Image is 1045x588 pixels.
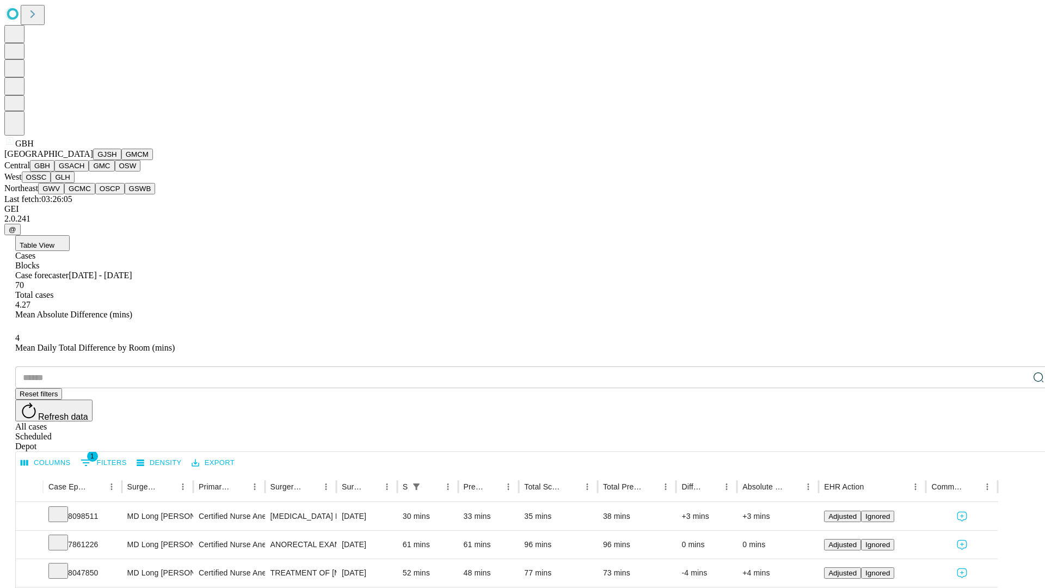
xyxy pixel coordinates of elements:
div: 1 active filter [409,479,424,494]
button: Sort [89,479,104,494]
span: 4 [15,333,20,342]
span: Ignored [865,512,890,520]
span: Mean Daily Total Difference by Room (mins) [15,343,175,352]
span: Northeast [4,183,38,193]
button: Menu [440,479,456,494]
div: 33 mins [464,503,514,530]
button: GSACH [54,160,89,171]
button: GSWB [125,183,156,194]
span: Central [4,161,30,170]
div: TREATMENT OF [MEDICAL_DATA] SUBMUSCULAR [271,559,331,587]
span: [GEOGRAPHIC_DATA] [4,149,93,158]
span: Ignored [865,569,890,577]
span: Ignored [865,541,890,549]
button: Show filters [409,479,424,494]
button: Adjusted [824,511,861,522]
div: 38 mins [603,503,671,530]
button: Table View [15,235,70,251]
span: Case forecaster [15,271,69,280]
div: Total Predicted Duration [603,482,642,491]
span: Total cases [15,290,53,299]
div: Certified Nurse Anesthetist [199,531,259,559]
div: [DATE] [342,503,392,530]
button: Menu [379,479,395,494]
div: Primary Service [199,482,230,491]
button: Menu [318,479,334,494]
div: MD Long [PERSON_NAME] [127,559,188,587]
span: Last fetch: 03:26:05 [4,194,72,204]
div: GEI [4,204,1041,214]
div: Case Epic Id [48,482,88,491]
button: Sort [425,479,440,494]
button: GBH [30,160,54,171]
button: Adjusted [824,539,861,550]
button: OSCP [95,183,125,194]
div: Difference [681,482,703,491]
div: 30 mins [403,503,453,530]
div: 8098511 [48,503,116,530]
button: Sort [303,479,318,494]
div: Certified Nurse Anesthetist [199,503,259,530]
button: Density [134,455,185,471]
button: Ignored [861,511,894,522]
div: 73 mins [603,559,671,587]
button: Menu [104,479,119,494]
button: Expand [21,564,38,583]
div: Comments [931,482,963,491]
div: [DATE] [342,531,392,559]
span: Adjusted [828,569,857,577]
button: Sort [785,479,801,494]
button: Menu [801,479,816,494]
button: Adjusted [824,567,861,579]
span: 70 [15,280,24,290]
button: @ [4,224,21,235]
button: Menu [658,479,673,494]
div: Surgery Date [342,482,363,491]
button: Menu [247,479,262,494]
div: 48 mins [464,559,514,587]
div: 7861226 [48,531,116,559]
button: OSW [115,160,141,171]
button: Select columns [18,455,73,471]
div: 8047850 [48,559,116,587]
button: Reset filters [15,388,62,400]
button: GWV [38,183,64,194]
div: Certified Nurse Anesthetist [199,559,259,587]
button: Menu [719,479,734,494]
div: Surgeon Name [127,482,159,491]
span: Reset filters [20,390,58,398]
div: MD Long [PERSON_NAME] [127,503,188,530]
button: Ignored [861,539,894,550]
div: 61 mins [403,531,453,559]
button: Sort [704,479,719,494]
button: Refresh data [15,400,93,421]
button: Expand [21,507,38,526]
div: 52 mins [403,559,453,587]
button: Ignored [861,567,894,579]
button: Show filters [78,454,130,471]
button: Menu [580,479,595,494]
button: GMCM [121,149,153,160]
div: [MEDICAL_DATA] FLEXIBLE PROXIMAL DIAGNOSTIC [271,503,331,530]
button: Menu [175,479,190,494]
div: +3 mins [681,503,731,530]
button: Sort [564,479,580,494]
div: Scheduled In Room Duration [403,482,408,491]
div: 77 mins [524,559,592,587]
div: Absolute Difference [742,482,784,491]
button: Expand [21,536,38,555]
div: 35 mins [524,503,592,530]
button: GLH [51,171,74,183]
span: Adjusted [828,541,857,549]
div: ANORECTAL EXAM UNDER ANESTHESIA [271,531,331,559]
button: Menu [501,479,516,494]
button: Sort [364,479,379,494]
span: Mean Absolute Difference (mins) [15,310,132,319]
button: Sort [160,479,175,494]
span: [DATE] - [DATE] [69,271,132,280]
div: 96 mins [524,531,592,559]
button: Menu [908,479,923,494]
span: Adjusted [828,512,857,520]
div: 0 mins [681,531,731,559]
button: Sort [964,479,980,494]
